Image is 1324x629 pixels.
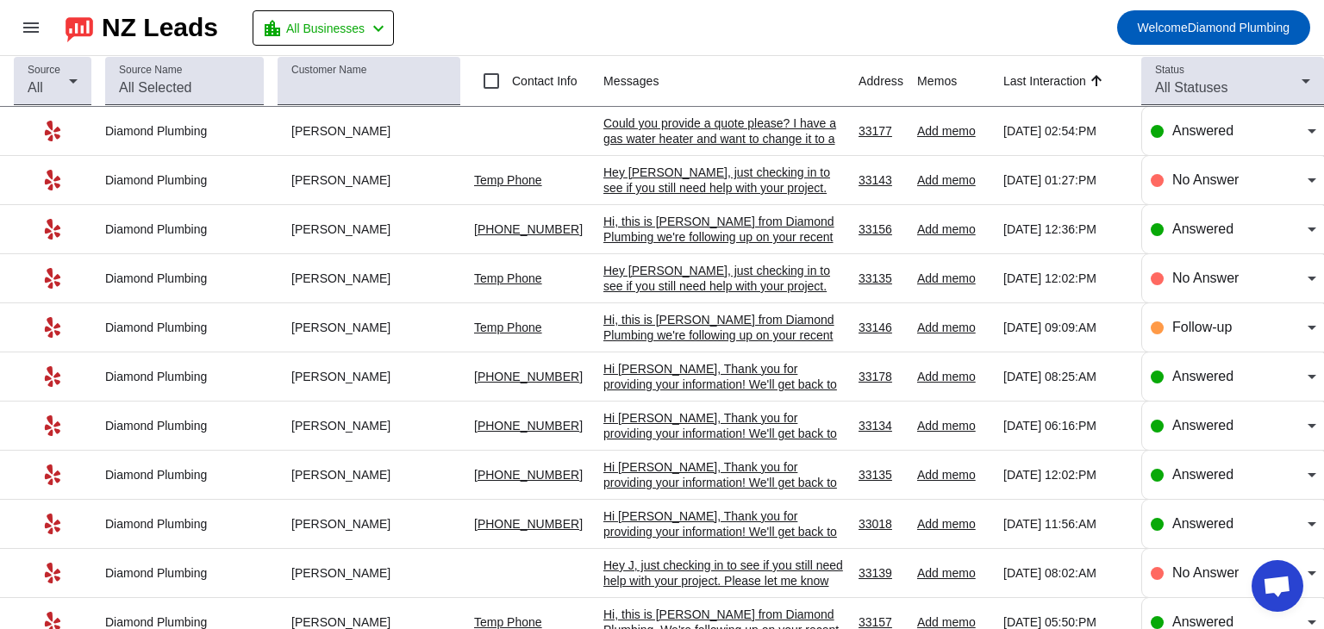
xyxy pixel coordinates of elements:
[105,320,264,335] div: Diamond Plumbing
[603,508,845,555] div: Hi [PERSON_NAME], Thank you for providing your information! We'll get back to you as soon as poss...
[278,565,460,581] div: [PERSON_NAME]
[1003,565,1127,581] div: [DATE] 08:02:AM
[917,221,990,237] div: Add memo
[1003,72,1086,90] div: Last Interaction
[1003,221,1127,237] div: [DATE] 12:36:PM
[474,222,583,236] a: [PHONE_NUMBER]
[1172,516,1233,531] span: Answered
[119,78,250,98] input: All Selected
[474,419,583,433] a: [PHONE_NUMBER]
[474,468,583,482] a: [PHONE_NUMBER]
[105,369,264,384] div: Diamond Plumbing
[474,173,542,187] a: Temp Phone
[603,312,845,436] div: Hi, this is [PERSON_NAME] from Diamond Plumbing we're following up on your recent plumbing servic...
[603,214,845,338] div: Hi, this is [PERSON_NAME] from Diamond Plumbing we're following up on your recent plumbing servic...
[859,172,903,188] div: 33143
[859,221,903,237] div: 33156
[278,467,460,483] div: [PERSON_NAME]
[1155,80,1227,95] span: All Statuses
[42,219,63,240] mat-icon: Yelp
[105,221,264,237] div: Diamond Plumbing
[603,56,859,107] th: Messages
[917,418,990,433] div: Add memo
[1172,467,1233,482] span: Answered
[603,410,845,457] div: Hi [PERSON_NAME], Thank you for providing your information! We'll get back to you as soon as poss...
[278,516,460,532] div: [PERSON_NAME]
[42,121,63,141] mat-icon: Yelp
[42,317,63,338] mat-icon: Yelp
[917,565,990,581] div: Add memo
[859,467,903,483] div: 33135
[28,65,60,76] mat-label: Source
[42,415,63,436] mat-icon: Yelp
[859,320,903,335] div: 33146
[278,123,460,139] div: [PERSON_NAME]
[278,271,460,286] div: [PERSON_NAME]
[278,320,460,335] div: [PERSON_NAME]
[917,271,990,286] div: Add memo
[859,516,903,532] div: 33018
[42,514,63,534] mat-icon: Yelp
[917,516,990,532] div: Add memo
[859,56,917,107] th: Address
[286,16,365,40] span: All Businesses
[1138,16,1290,40] span: Diamond Plumbing
[474,615,542,629] a: Temp Phone
[1252,560,1303,612] div: Open chat
[917,369,990,384] div: Add memo
[603,115,845,162] div: Could you provide a quote please? I have a gas water heater and want to change it to a tankless w...
[105,172,264,188] div: Diamond Plumbing
[262,18,283,39] mat-icon: location_city
[42,366,63,387] mat-icon: Yelp
[105,467,264,483] div: Diamond Plumbing
[1172,221,1233,236] span: Answered
[278,172,460,188] div: [PERSON_NAME]
[21,17,41,38] mat-icon: menu
[509,72,578,90] label: Contact Info
[917,320,990,335] div: Add memo
[474,517,583,531] a: [PHONE_NUMBER]
[105,516,264,532] div: Diamond Plumbing
[1003,172,1127,188] div: [DATE] 01:27:PM
[105,418,264,433] div: Diamond Plumbing
[1003,320,1127,335] div: [DATE] 09:09:AM
[1003,123,1127,139] div: [DATE] 02:54:PM
[1172,172,1239,187] span: No Answer
[278,369,460,384] div: [PERSON_NAME]
[1003,369,1127,384] div: [DATE] 08:25:AM
[1003,418,1127,433] div: [DATE] 06:16:PM
[66,13,93,42] img: logo
[1155,65,1184,76] mat-label: Status
[42,170,63,190] mat-icon: Yelp
[1172,418,1233,433] span: Answered
[917,172,990,188] div: Add memo
[105,565,264,581] div: Diamond Plumbing
[1172,369,1233,383] span: Answered
[278,221,460,237] div: [PERSON_NAME]
[917,467,990,483] div: Add memo
[603,459,845,506] div: Hi [PERSON_NAME], Thank you for providing your information! We'll get back to you as soon as poss...
[42,464,63,485] mat-icon: Yelp
[1172,123,1233,138] span: Answered
[917,123,990,139] div: Add memo
[859,271,903,286] div: 33135
[278,418,460,433] div: [PERSON_NAME]
[42,268,63,289] mat-icon: Yelp
[105,123,264,139] div: Diamond Plumbing
[1117,10,1310,45] button: WelcomeDiamond Plumbing
[42,563,63,583] mat-icon: Yelp
[253,10,394,46] button: All Businesses
[368,18,389,39] mat-icon: chevron_left
[102,16,218,40] div: NZ Leads
[105,271,264,286] div: Diamond Plumbing
[603,165,845,242] div: Hey [PERSON_NAME], just checking in to see if you still need help with your project. Please let m...
[1172,565,1239,580] span: No Answer
[603,557,845,620] div: Hey J, just checking in to see if you still need help with your project. Please let me know and f...
[603,361,845,408] div: Hi [PERSON_NAME], Thank you for providing your information! We'll get back to you as soon as poss...
[859,369,903,384] div: 33178
[1003,271,1127,286] div: [DATE] 12:02:PM
[917,56,1003,107] th: Memos
[859,123,903,139] div: 33177
[28,80,43,95] span: All
[1172,271,1239,285] span: No Answer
